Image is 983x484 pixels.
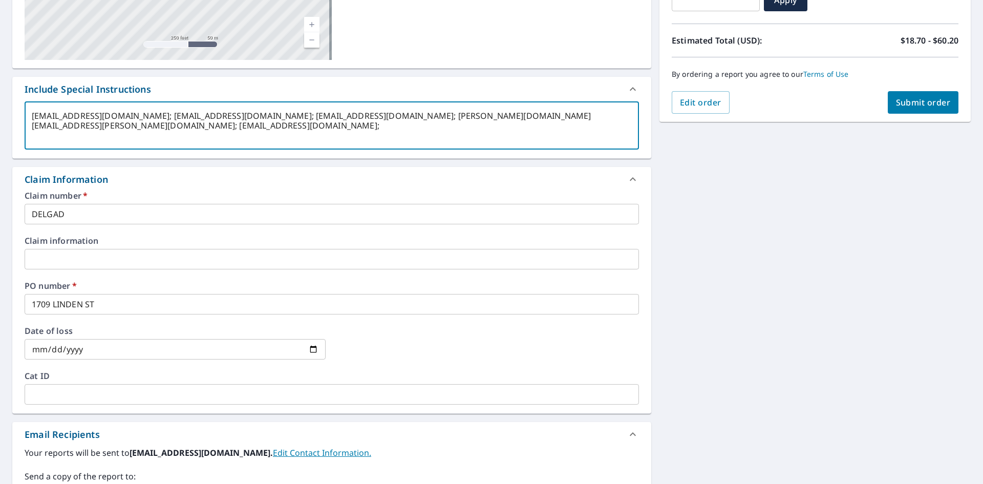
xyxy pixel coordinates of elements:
[803,69,849,79] a: Terms of Use
[901,34,958,47] p: $18.70 - $60.20
[25,428,100,441] div: Email Recipients
[32,111,632,140] textarea: [EMAIL_ADDRESS][DOMAIN_NAME]; [EMAIL_ADDRESS][DOMAIN_NAME]; [EMAIL_ADDRESS][DOMAIN_NAME]; [PERSON...
[672,34,815,47] p: Estimated Total (USD):
[12,422,651,447] div: Email Recipients
[12,167,651,192] div: Claim Information
[273,447,371,458] a: EditContactInfo
[304,17,319,32] a: Current Level 17, Zoom In
[672,70,958,79] p: By ordering a report you agree to our
[25,173,108,186] div: Claim Information
[12,77,651,101] div: Include Special Instructions
[888,91,959,114] button: Submit order
[25,282,639,290] label: PO number
[304,32,319,48] a: Current Level 17, Zoom Out
[25,82,151,96] div: Include Special Instructions
[25,372,639,380] label: Cat ID
[672,91,730,114] button: Edit order
[25,327,326,335] label: Date of loss
[25,237,639,245] label: Claim information
[25,470,639,482] label: Send a copy of the report to:
[130,447,273,458] b: [EMAIL_ADDRESS][DOMAIN_NAME].
[25,447,639,459] label: Your reports will be sent to
[896,97,951,108] span: Submit order
[25,192,639,200] label: Claim number
[680,97,721,108] span: Edit order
